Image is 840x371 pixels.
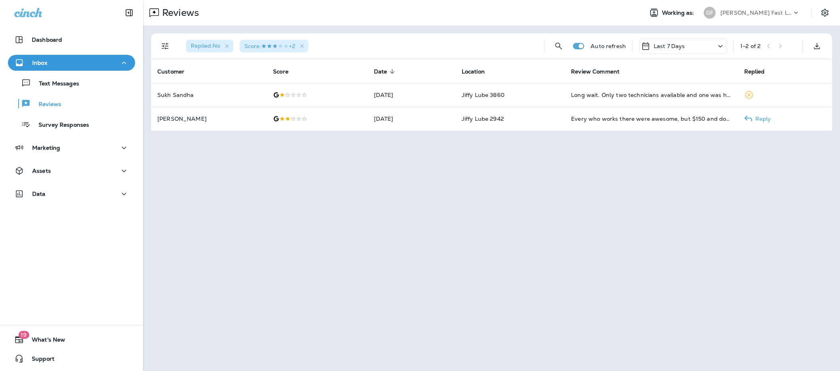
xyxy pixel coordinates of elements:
button: Support [8,351,135,367]
p: [PERSON_NAME] Fast Lube dba [PERSON_NAME] [720,10,792,16]
span: Date [374,68,387,75]
button: Dashboard [8,32,135,48]
button: Filters [157,38,173,54]
button: Survey Responses [8,116,135,133]
button: Export as CSV [809,38,825,54]
p: Dashboard [32,37,62,43]
p: Assets [32,168,51,174]
p: Marketing [32,145,60,151]
button: Reviews [8,95,135,112]
td: [DATE] [368,83,455,107]
span: Jiffy Lube 3860 [462,91,505,99]
div: GF [704,7,716,19]
span: Date [374,68,398,75]
span: Customer [157,68,184,75]
p: Data [32,191,46,197]
span: Replied [744,68,775,75]
p: Reviews [159,7,199,19]
button: Collapse Sidebar [118,5,140,21]
span: Score : +2 [244,43,295,50]
span: Score [273,68,288,75]
p: Reviews [31,101,61,108]
span: Location [462,68,485,75]
span: Working as: [662,10,696,16]
button: 19What's New [8,332,135,348]
span: Review Comment [571,68,619,75]
span: Replied : No [191,42,220,49]
span: Score [273,68,299,75]
button: Settings [818,6,832,20]
button: Data [8,186,135,202]
p: Survey Responses [31,122,89,129]
p: Sukh Sandha [157,92,260,98]
button: Search Reviews [551,38,567,54]
div: 1 - 2 of 2 [740,43,761,49]
span: Jiffy Lube 2942 [462,115,504,122]
span: Support [24,356,54,365]
p: Auto refresh [590,43,626,49]
button: Assets [8,163,135,179]
span: 19 [18,331,29,339]
span: Replied [744,68,765,75]
div: Replied:No [186,40,233,52]
button: Marketing [8,140,135,156]
span: Customer [157,68,195,75]
div: Every who works there were awesome, but $150 and dont top off fluids dont wipe down windows or ch... [571,115,731,123]
p: Reply [752,116,771,122]
span: What's New [24,336,65,346]
span: Review Comment [571,68,630,75]
button: Inbox [8,55,135,71]
div: Long wait. Only two technicians available and one was helping other because he was on training an... [571,91,731,99]
button: Text Messages [8,75,135,91]
p: Inbox [32,60,47,66]
span: Location [462,68,495,75]
p: [PERSON_NAME] [157,116,260,122]
div: Score:3 Stars+2 [240,40,308,52]
td: [DATE] [368,107,455,131]
p: Last 7 Days [654,43,685,49]
p: Text Messages [31,80,79,88]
